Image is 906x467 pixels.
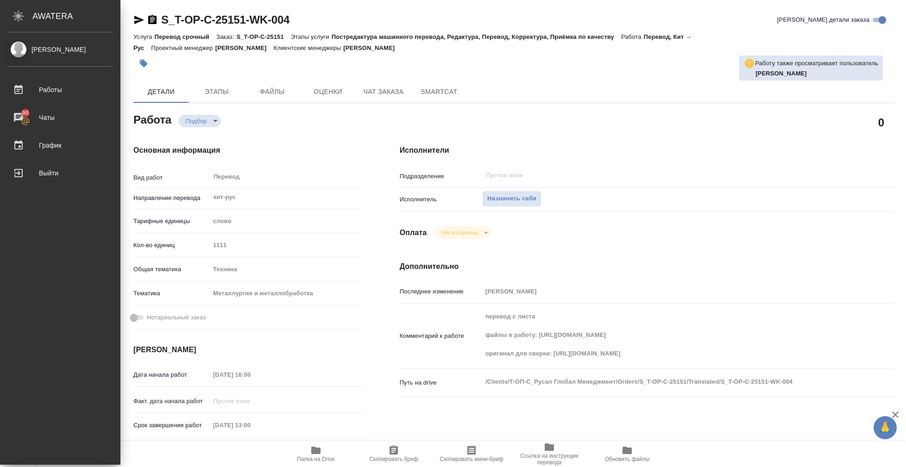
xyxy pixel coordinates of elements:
[210,238,363,252] input: Пустое поле
[487,193,536,204] span: Назначить себя
[133,397,210,406] p: Факт. дата начала работ
[2,106,118,129] a: 90Чаты
[777,15,869,25] span: [PERSON_NAME] детали заказа
[183,117,210,125] button: Подбор
[210,418,291,432] input: Пустое поле
[210,368,291,381] input: Пустое поле
[133,421,210,430] p: Срок завершения работ
[400,227,427,238] h4: Оплата
[139,86,183,98] span: Детали
[755,70,807,77] b: [PERSON_NAME]
[2,134,118,157] a: График
[516,453,583,466] span: Ссылка на инструкции перевода
[133,14,145,25] button: Скопировать ссылку для ЯМессенджера
[400,287,482,296] p: Последнее изменение
[133,193,210,203] p: Направление перевода
[291,33,332,40] p: Этапы услуги
[2,78,118,101] a: Работы
[588,441,666,467] button: Обновить файлы
[133,111,171,127] h2: Работа
[433,441,510,467] button: Скопировать мини-бриф
[133,241,210,250] p: Кол-во единиц
[755,59,878,68] p: Работу также просматривает пользователь
[210,213,363,229] div: слово
[605,456,650,462] span: Обновить файлы
[440,456,503,462] span: Скопировать мини-бриф
[210,394,291,408] input: Пустое поле
[2,162,118,185] a: Выйти
[621,33,644,40] p: Работа
[133,173,210,182] p: Вид работ
[877,418,893,437] span: 🙏
[482,191,541,207] button: Назначить себя
[210,286,363,301] div: Металлургия и металлобработка
[274,44,344,51] p: Клиентские менеджеры
[250,86,295,98] span: Файлы
[400,331,482,341] p: Комментарий к работе
[7,166,113,180] div: Выйти
[147,313,206,322] span: Нотариальный заказ
[297,456,335,462] span: Папка на Drive
[151,44,215,51] p: Проектный менеджер
[400,172,482,181] p: Подразделение
[133,289,210,298] p: Тематика
[7,83,113,97] div: Работы
[215,44,274,51] p: [PERSON_NAME]
[210,262,363,277] div: Техника
[400,261,895,272] h4: Дополнительно
[482,309,854,361] textarea: перевод с листа файлы в работу: [URL][DOMAIN_NAME] оригинал для сверки: [URL][DOMAIN_NAME]
[400,195,482,204] p: Исполнитель
[306,86,350,98] span: Оценки
[755,69,878,78] p: Авдеенко Кирилл
[7,111,113,125] div: Чаты
[133,370,210,380] p: Дата начала работ
[17,108,34,118] span: 90
[236,33,290,40] p: S_T-OP-C-25151
[361,86,406,98] span: Чат заказа
[161,13,289,26] a: S_T-OP-C-25151-WK-004
[178,115,221,127] div: Подбор
[878,114,884,130] h2: 0
[332,33,621,40] p: Постредактура машинного перевода, Редактура, Перевод, Корректура, Приёмка по качеству
[485,170,832,181] input: Пустое поле
[133,344,363,355] h4: [PERSON_NAME]
[195,86,239,98] span: Этапы
[133,145,363,156] h4: Основная информация
[32,7,120,25] div: AWATERA
[133,53,154,74] button: Добавить тэг
[417,86,461,98] span: SmartCat
[400,145,895,156] h4: Исполнители
[147,14,158,25] button: Скопировать ссылку
[439,229,480,237] button: Не оплачена
[7,44,113,55] div: [PERSON_NAME]
[216,33,236,40] p: Заказ:
[482,374,854,390] textarea: /Clients/Т-ОП-С_Русал Глобал Менеджмент/Orders/S_T-OP-C-25151/Translated/S_T-OP-C-25151-WK-004
[355,441,433,467] button: Скопировать бриф
[343,44,402,51] p: [PERSON_NAME]
[400,378,482,387] p: Путь на drive
[154,33,216,40] p: Перевод срочный
[434,226,491,239] div: Подбор
[7,138,113,152] div: График
[277,441,355,467] button: Папка на Drive
[133,217,210,226] p: Тарифные единицы
[874,416,897,439] button: 🙏
[510,441,588,467] button: Ссылка на инструкции перевода
[482,285,854,298] input: Пустое поле
[133,33,154,40] p: Услуга
[133,265,210,274] p: Общая тематика
[369,456,418,462] span: Скопировать бриф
